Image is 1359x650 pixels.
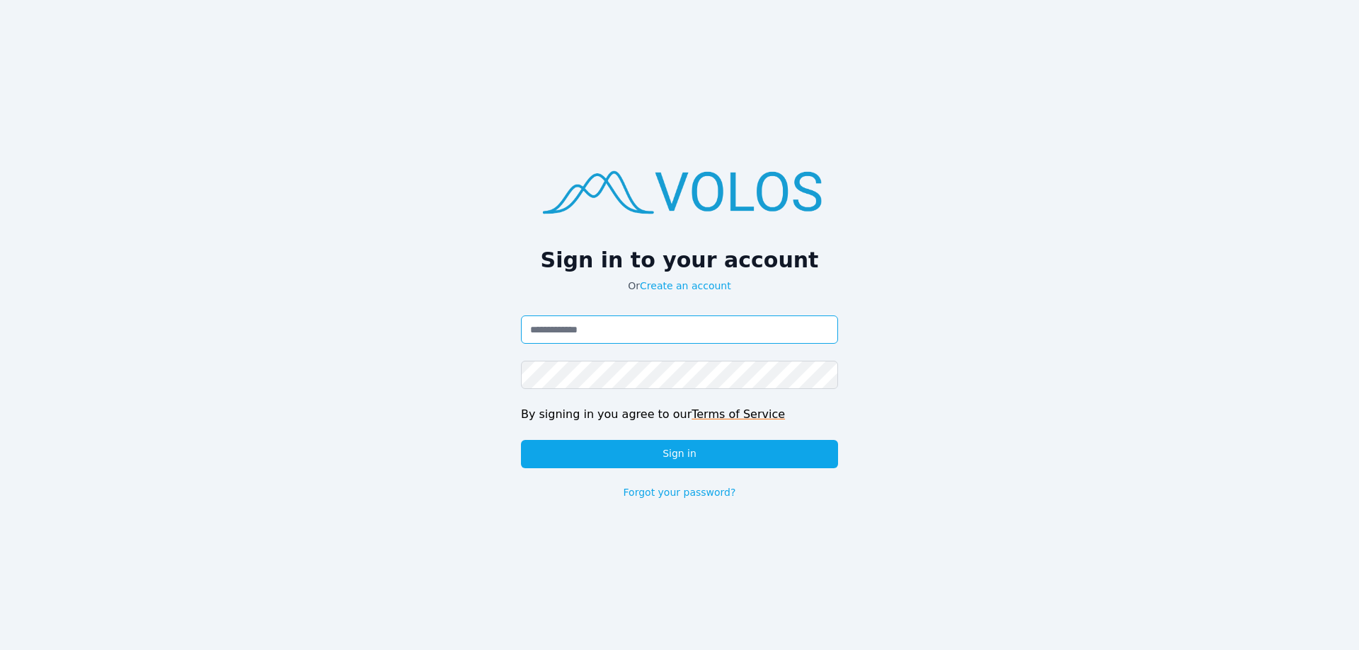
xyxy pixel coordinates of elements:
[640,280,731,291] a: Create an account
[521,248,838,273] h2: Sign in to your account
[692,407,785,421] a: Terms of Service
[521,406,838,423] div: By signing in you agree to our
[521,279,838,293] p: Or
[521,151,838,231] img: logo.png
[624,485,736,499] a: Forgot your password?
[521,440,838,468] button: Sign in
